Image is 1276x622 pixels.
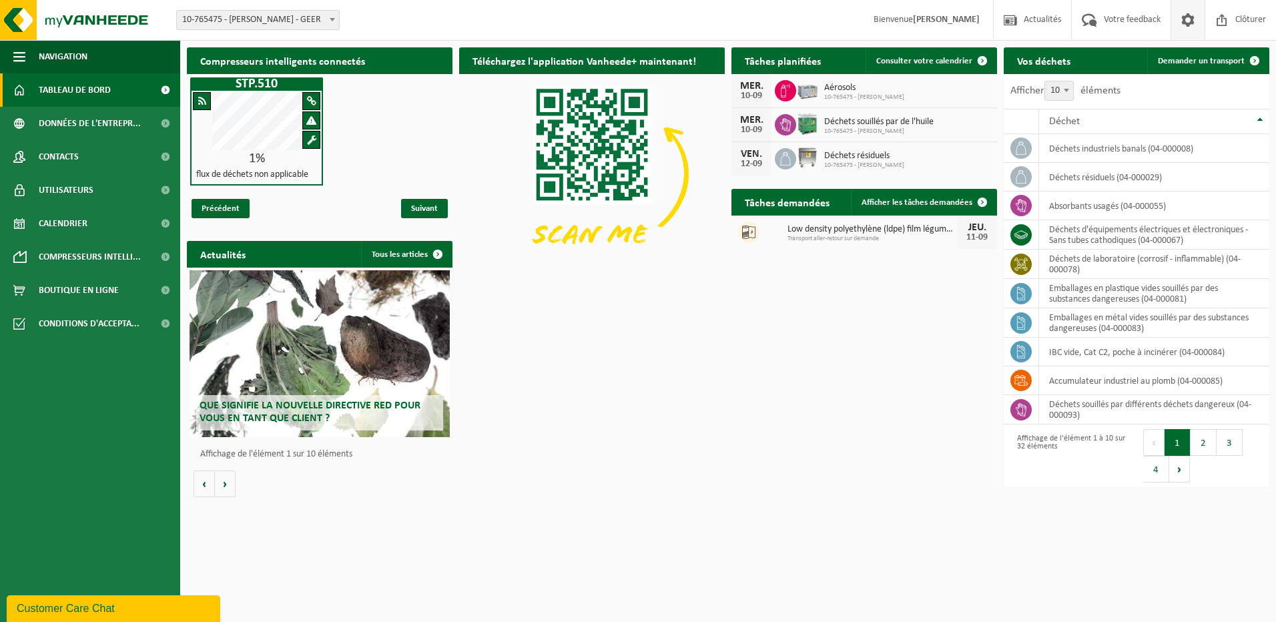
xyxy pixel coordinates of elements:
[824,127,934,135] span: 10-765475 - [PERSON_NAME]
[200,400,420,424] span: Que signifie la nouvelle directive RED pour vous en tant que client ?
[1217,429,1243,456] button: 3
[361,241,451,268] a: Tous les articles
[1039,192,1269,220] td: absorbants usagés (04-000055)
[200,450,446,459] p: Affichage de l'élément 1 sur 10 éléments
[39,140,79,174] span: Contacts
[177,11,339,29] span: 10-765475 - HESBAYE FROST - GEER
[913,15,980,25] strong: [PERSON_NAME]
[796,111,819,136] img: PB-HB-1400-HPE-GN-11
[1165,429,1191,456] button: 1
[1143,456,1169,483] button: 4
[731,47,834,73] h2: Tâches planifiées
[1191,429,1217,456] button: 2
[39,73,111,107] span: Tableau de bord
[192,152,322,166] div: 1%
[851,189,996,216] a: Afficher les tâches demandées
[796,78,819,101] img: PB-LB-0680-HPE-GY-01
[862,198,972,207] span: Afficher les tâches demandées
[1039,250,1269,279] td: déchets de laboratoire (corrosif - inflammable) (04-000078)
[796,146,819,169] img: WB-1100-GAL-GY-01
[1010,428,1130,484] div: Affichage de l'élément 1 à 10 sur 32 éléments
[39,274,119,307] span: Boutique en ligne
[1004,47,1084,73] h2: Vos déchets
[1010,85,1121,96] label: Afficher éléments
[1039,134,1269,163] td: déchets industriels banals (04-000008)
[1039,308,1269,338] td: emballages en métal vides souillés par des substances dangereuses (04-000083)
[194,471,215,497] button: Vorige
[176,10,340,30] span: 10-765475 - HESBAYE FROST - GEER
[738,91,765,101] div: 10-09
[1143,429,1165,456] button: Previous
[824,162,904,170] span: 10-765475 - [PERSON_NAME]
[7,593,223,622] iframe: chat widget
[39,107,141,140] span: Données de l'entrepr...
[738,149,765,160] div: VEN.
[1049,116,1080,127] span: Déchet
[876,57,972,65] span: Consulter votre calendrier
[1044,81,1074,101] span: 10
[187,241,259,267] h2: Actualités
[190,270,450,437] a: Que signifie la nouvelle directive RED pour vous en tant que client ?
[1147,47,1268,74] a: Demander un transport
[738,81,765,91] div: MER.
[187,47,452,73] h2: Compresseurs intelligents connectés
[731,189,843,215] h2: Tâches demandées
[1169,456,1190,483] button: Next
[787,235,957,243] span: Transport aller-retour sur demande
[1158,57,1245,65] span: Demander un transport
[824,151,904,162] span: Déchets résiduels
[738,115,765,125] div: MER.
[1039,338,1269,366] td: IBC vide, Cat C2, poche à incinérer (04-000084)
[39,307,139,340] span: Conditions d'accepta...
[787,224,957,235] span: Low density polyethylène (ldpe) film légumes, en vrac
[1039,279,1269,308] td: emballages en plastique vides souillés par des substances dangereuses (04-000081)
[1039,366,1269,395] td: accumulateur industriel au plomb (04-000085)
[196,170,308,180] h4: flux de déchets non applicable
[401,199,448,218] span: Suivant
[39,40,87,73] span: Navigation
[1045,81,1073,100] span: 10
[192,199,250,218] span: Précédent
[824,83,904,93] span: Aérosols
[1039,395,1269,424] td: déchets souillés par différents déchets dangereux (04-000093)
[39,174,93,207] span: Utilisateurs
[194,77,320,91] h1: STP.510
[39,207,87,240] span: Calendrier
[964,222,990,233] div: JEU.
[1039,220,1269,250] td: déchets d'équipements électriques et électroniques - Sans tubes cathodiques (04-000067)
[215,471,236,497] button: Volgende
[866,47,996,74] a: Consulter votre calendrier
[964,233,990,242] div: 11-09
[459,74,725,274] img: Download de VHEPlus App
[824,117,934,127] span: Déchets souillés par de l'huile
[39,240,141,274] span: Compresseurs intelli...
[459,47,709,73] h2: Téléchargez l'application Vanheede+ maintenant!
[738,125,765,135] div: 10-09
[738,160,765,169] div: 12-09
[1039,163,1269,192] td: déchets résiduels (04-000029)
[824,93,904,101] span: 10-765475 - [PERSON_NAME]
